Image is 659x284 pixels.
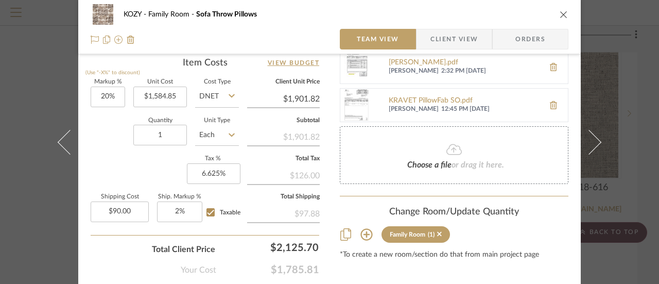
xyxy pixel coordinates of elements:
[91,194,149,199] label: Shipping Cost
[441,105,539,113] span: 12:45 PM [DATE]
[195,79,239,85] label: Cost Type
[187,156,239,161] label: Tax %
[247,118,320,123] label: Subtotal
[127,36,135,44] img: Remove from project
[152,243,215,256] span: Total Client Price
[407,161,452,169] span: Choose a file
[389,97,539,105] a: KRAVET PillowFab SO.pdf
[430,29,478,49] span: Client View
[91,57,319,69] div: Item Costs
[268,57,320,69] a: View Budget
[340,89,373,122] img: KRAVET PillowFab SO.pdf
[247,194,320,199] label: Total Shipping
[340,207,568,218] div: Change Room/Update Quantity
[340,251,568,259] div: *To create a new room/section do that from main project page
[504,29,557,49] span: Orders
[389,105,439,113] span: [PERSON_NAME]
[196,11,257,18] span: Sofa Throw Pillows
[247,165,320,184] div: $126.00
[559,10,568,19] button: close
[441,67,539,75] span: 2:32 PM [DATE]
[133,79,187,85] label: Unit Cost
[452,161,504,169] span: or drag it here.
[91,4,115,25] img: 3452cb62-a439-4fc0-8405-69fddcffcbc9_48x40.jpg
[247,127,320,145] div: $1,901.82
[247,204,320,222] div: $97.88
[157,194,202,199] label: Ship. Markup %
[247,79,320,85] label: Client Unit Price
[133,118,187,123] label: Quantity
[91,79,125,85] label: Markup %
[247,156,320,161] label: Total Tax
[195,118,239,123] label: Unit Type
[390,231,425,238] div: Family Room
[389,59,539,67] a: [PERSON_NAME].pdf
[216,264,319,276] span: $1,785.81
[428,231,435,238] div: (1)
[220,209,240,215] span: Taxable
[124,11,148,18] span: KOZY
[340,51,373,83] img: Ella Pillows.pdf
[389,67,439,75] span: [PERSON_NAME]
[181,264,216,276] span: Your Cost
[357,29,399,49] span: Team View
[148,11,196,18] span: Family Room
[220,237,323,258] div: $2,125.70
